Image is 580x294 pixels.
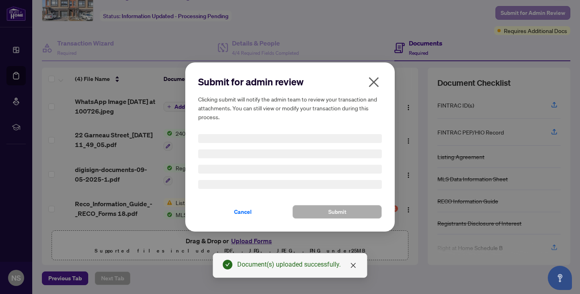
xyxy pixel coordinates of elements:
button: Submit [292,205,382,219]
span: Cancel [234,205,252,218]
button: Cancel [198,205,288,219]
div: Document(s) uploaded successfully. [237,260,357,269]
a: Close [349,261,358,270]
span: check-circle [223,260,232,269]
h5: Clicking submit will notify the admin team to review your transaction and attachments. You can st... [198,95,382,121]
span: close [350,262,356,269]
span: close [367,76,380,89]
button: Open asap [548,266,572,290]
h2: Submit for admin review [198,75,382,88]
